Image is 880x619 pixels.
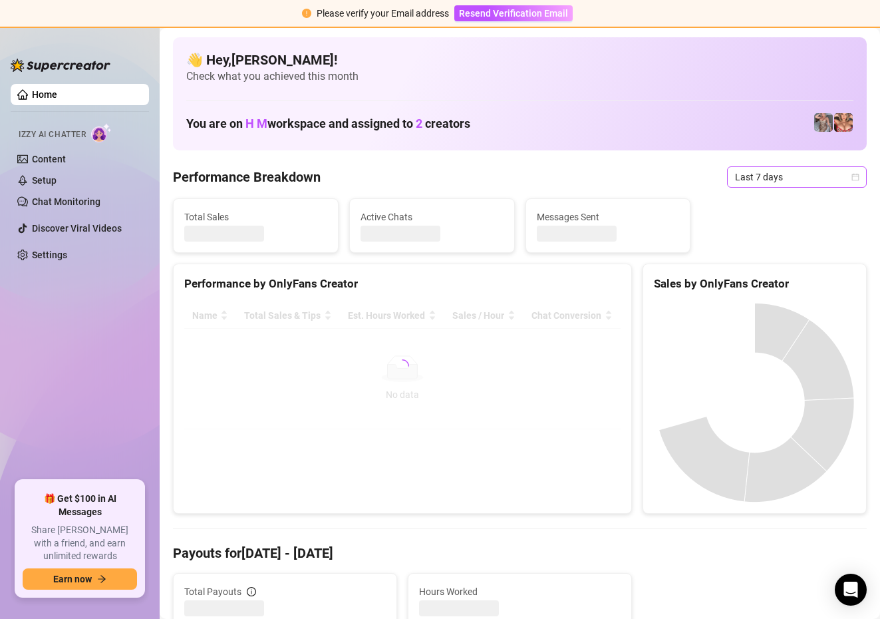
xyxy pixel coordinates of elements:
span: Messages Sent [537,210,680,224]
a: Discover Viral Videos [32,223,122,234]
div: Open Intercom Messenger [835,574,867,606]
a: Chat Monitoring [32,196,100,207]
span: 2 [416,116,422,130]
div: Please verify your Email address [317,6,449,21]
span: Share [PERSON_NAME] with a friend, and earn unlimited rewards [23,524,137,563]
button: Earn nowarrow-right [23,568,137,590]
img: pennylondonvip [814,113,833,132]
button: Resend Verification Email [454,5,573,21]
a: Setup [32,175,57,186]
div: Performance by OnlyFans Creator [184,275,621,293]
span: Resend Verification Email [459,8,568,19]
span: Active Chats [361,210,504,224]
span: Total Payouts [184,584,241,599]
span: calendar [851,173,859,181]
a: Settings [32,250,67,260]
span: loading [395,359,410,373]
span: Last 7 days [735,167,859,187]
h1: You are on workspace and assigned to creators [186,116,470,131]
span: Total Sales [184,210,327,224]
span: Check what you achieved this month [186,69,853,84]
span: Earn now [53,574,92,584]
span: 🎁 Get $100 in AI Messages [23,493,137,518]
span: H M [245,116,267,130]
span: exclamation-circle [302,9,311,18]
img: AI Chatter [91,123,112,142]
div: Sales by OnlyFans Creator [654,275,855,293]
span: Izzy AI Chatter [19,128,86,141]
span: info-circle [247,587,256,596]
h4: Performance Breakdown [173,168,321,186]
img: pennylondon [834,113,853,132]
a: Content [32,154,66,164]
a: Home [32,89,57,100]
img: logo-BBDzfeDw.svg [11,59,110,72]
span: arrow-right [97,574,106,584]
h4: 👋 Hey, [PERSON_NAME] ! [186,51,853,69]
h4: Payouts for [DATE] - [DATE] [173,544,867,562]
span: Hours Worked [419,584,621,599]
